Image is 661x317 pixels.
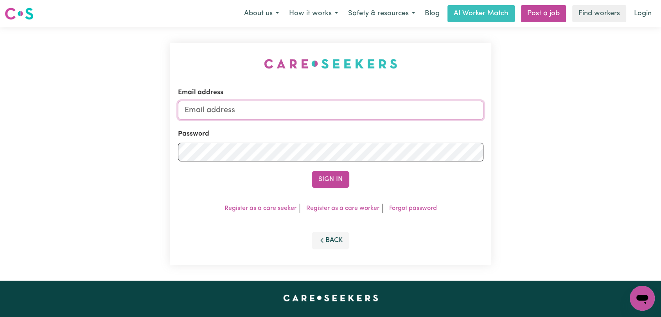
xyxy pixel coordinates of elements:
[5,5,34,23] a: Careseekers logo
[629,5,656,22] a: Login
[521,5,566,22] a: Post a job
[572,5,626,22] a: Find workers
[420,5,444,22] a: Blog
[312,171,349,188] button: Sign In
[178,101,483,120] input: Email address
[178,88,223,98] label: Email address
[306,205,379,211] a: Register as a care worker
[178,129,209,139] label: Password
[630,286,655,311] iframe: Button to launch messaging window
[447,5,515,22] a: AI Worker Match
[284,5,343,22] button: How it works
[5,7,34,21] img: Careseekers logo
[389,205,437,211] a: Forgot password
[343,5,420,22] button: Safety & resources
[239,5,284,22] button: About us
[283,295,378,301] a: Careseekers home page
[225,205,296,211] a: Register as a care seeker
[312,232,349,249] button: Back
